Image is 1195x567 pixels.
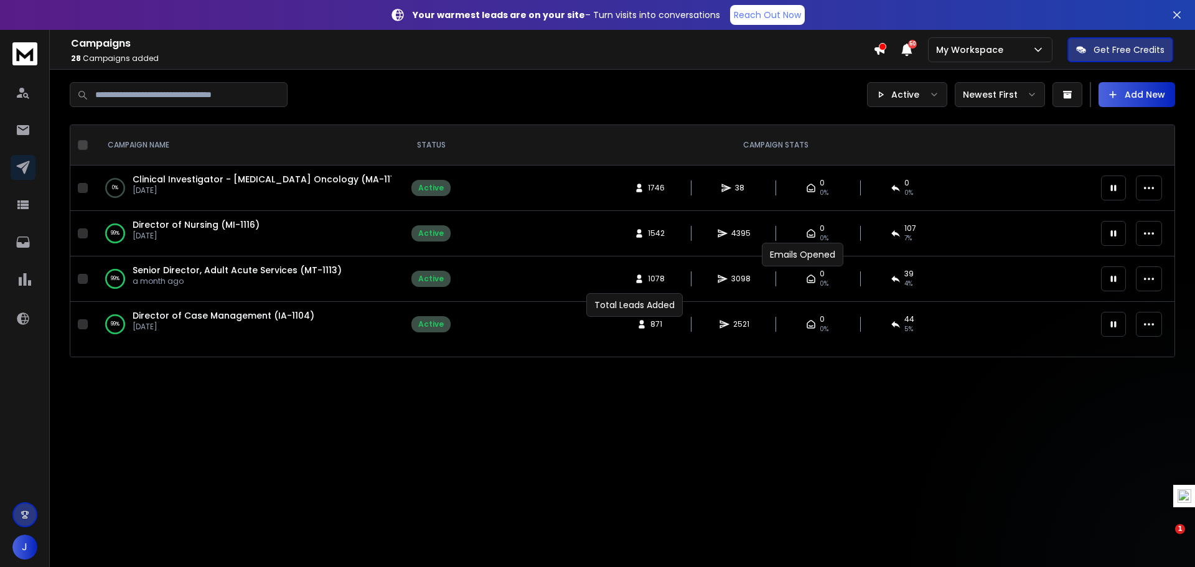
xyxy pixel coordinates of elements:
[762,243,843,266] div: Emails Opened
[133,173,403,185] a: Clinical Investigator - [MEDICAL_DATA] Oncology (MA-1117)
[71,53,81,63] span: 28
[648,183,665,193] span: 1746
[734,9,801,21] p: Reach Out Now
[133,264,342,276] a: Senior Director, Adult Acute Services (MT-1113)
[904,279,912,289] span: 4 %
[820,233,828,243] span: 0%
[12,42,37,65] img: logo
[93,125,404,166] th: CAMPAIGN NAME
[413,9,585,21] strong: Your warmest leads are on your site
[904,324,913,334] span: 5 %
[133,322,314,332] p: [DATE]
[93,166,404,211] td: 0%Clinical Investigator - [MEDICAL_DATA] Oncology (MA-1117)[DATE]
[955,82,1045,107] button: Newest First
[904,314,914,324] span: 44
[1094,44,1165,56] p: Get Free Credits
[133,309,314,322] a: Director of Case Management (IA-1104)
[648,274,665,284] span: 1078
[133,276,342,286] p: a month ago
[71,36,873,51] h1: Campaigns
[648,228,665,238] span: 1542
[904,269,914,279] span: 39
[820,188,828,198] span: 0%
[133,231,260,241] p: [DATE]
[1067,37,1173,62] button: Get Free Credits
[404,125,458,166] th: STATUS
[820,314,825,324] span: 0
[133,185,391,195] p: [DATE]
[904,178,909,188] span: 0
[111,273,119,285] p: 99 %
[735,183,747,193] span: 38
[936,44,1008,56] p: My Workspace
[418,183,444,193] div: Active
[1175,524,1185,534] span: 1
[904,188,913,198] span: 0 %
[93,302,404,347] td: 99%Director of Case Management (IA-1104)[DATE]
[891,88,919,101] p: Active
[731,228,751,238] span: 4395
[112,182,118,194] p: 0 %
[1150,524,1179,554] iframe: Intercom live chat
[133,218,260,231] a: Director of Nursing (MI-1116)
[458,125,1094,166] th: CAMPAIGN STATS
[93,256,404,302] td: 99%Senior Director, Adult Acute Services (MT-1113)a month ago
[111,227,119,240] p: 99 %
[12,535,37,560] button: J
[413,9,720,21] p: – Turn visits into conversations
[904,233,912,243] span: 7 %
[820,324,828,334] span: 0%
[111,318,119,330] p: 99 %
[1099,82,1175,107] button: Add New
[418,274,444,284] div: Active
[650,319,663,329] span: 871
[904,223,916,233] span: 107
[730,5,805,25] a: Reach Out Now
[71,54,873,63] p: Campaigns added
[733,319,749,329] span: 2521
[820,279,828,289] span: 0%
[908,40,917,49] span: 50
[418,319,444,329] div: Active
[731,274,751,284] span: 3098
[820,223,825,233] span: 0
[586,293,683,317] div: Total Leads Added
[820,178,825,188] span: 0
[418,228,444,238] div: Active
[93,211,404,256] td: 99%Director of Nursing (MI-1116)[DATE]
[820,269,825,279] span: 0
